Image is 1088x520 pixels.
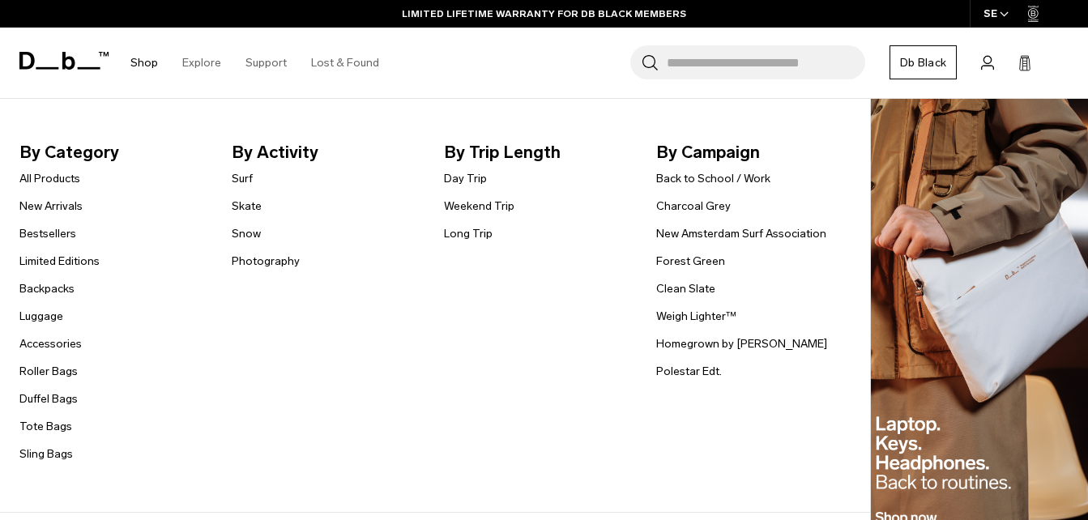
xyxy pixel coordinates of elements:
a: Explore [182,34,221,92]
a: Duffel Bags [19,390,78,407]
a: LIMITED LIFETIME WARRANTY FOR DB BLACK MEMBERS [402,6,686,21]
a: Forest Green [656,253,725,270]
a: Polestar Edt. [656,363,722,380]
span: By Category [19,139,206,165]
a: Db Black [890,45,957,79]
nav: Main Navigation [118,28,391,98]
a: New Arrivals [19,198,83,215]
span: By Trip Length [444,139,630,165]
a: Photography [232,253,300,270]
span: By Activity [232,139,418,165]
a: Snow [232,225,261,242]
a: All Products [19,170,80,187]
a: Shop [130,34,158,92]
a: Support [245,34,287,92]
a: Skate [232,198,262,215]
a: Weigh Lighter™ [656,308,736,325]
a: Sling Bags [19,445,73,462]
a: Long Trip [444,225,493,242]
a: Homegrown by [PERSON_NAME] [656,335,827,352]
a: Charcoal Grey [656,198,731,215]
a: Bestsellers [19,225,76,242]
a: Roller Bags [19,363,78,380]
a: Limited Editions [19,253,100,270]
a: Back to School / Work [656,170,770,187]
a: New Amsterdam Surf Association [656,225,826,242]
a: Luggage [19,308,63,325]
span: By Campaign [656,139,843,165]
a: Lost & Found [311,34,379,92]
a: Tote Bags [19,418,72,435]
a: Backpacks [19,280,75,297]
a: Accessories [19,335,82,352]
a: Weekend Trip [444,198,514,215]
a: Surf [232,170,253,187]
a: Clean Slate [656,280,715,297]
a: Day Trip [444,170,487,187]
